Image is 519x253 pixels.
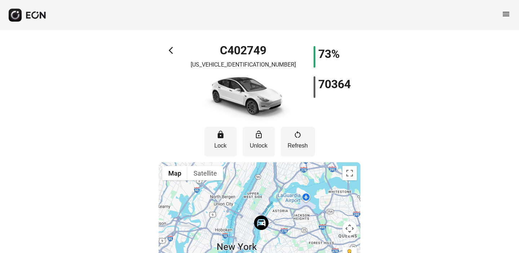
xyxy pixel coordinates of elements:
h1: 70364 [318,80,351,89]
span: menu [502,10,510,18]
button: Lock [204,127,237,157]
span: restart_alt [293,130,302,139]
span: lock [216,130,225,139]
h1: 73% [318,50,340,58]
p: Refresh [284,141,311,150]
img: car [193,72,294,122]
p: Unlock [246,141,271,150]
button: Show street map [162,166,187,180]
h1: C402749 [220,46,266,55]
button: Show satellite imagery [187,166,223,180]
p: Lock [208,141,233,150]
button: Unlock [243,127,275,157]
button: Refresh [281,127,315,157]
button: Toggle fullscreen view [342,166,357,180]
span: lock_open [254,130,263,139]
p: [US_VEHICLE_IDENTIFICATION_NUMBER] [191,60,296,69]
span: arrow_back_ios [169,46,177,55]
button: Map camera controls [342,221,357,236]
